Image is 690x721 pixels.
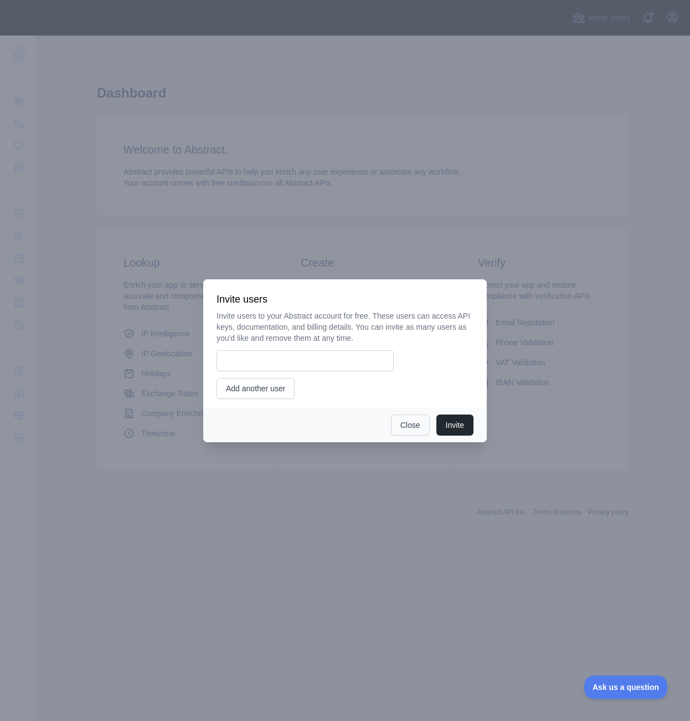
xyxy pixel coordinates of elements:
[391,415,430,436] button: Close
[217,310,473,344] p: Invite users to your Abstract account for free. These users can access API keys, documentation, a...
[217,293,473,306] h3: Invite users
[584,676,668,699] iframe: Toggle Customer Support
[217,378,295,399] button: Add another user
[436,415,473,436] button: Invite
